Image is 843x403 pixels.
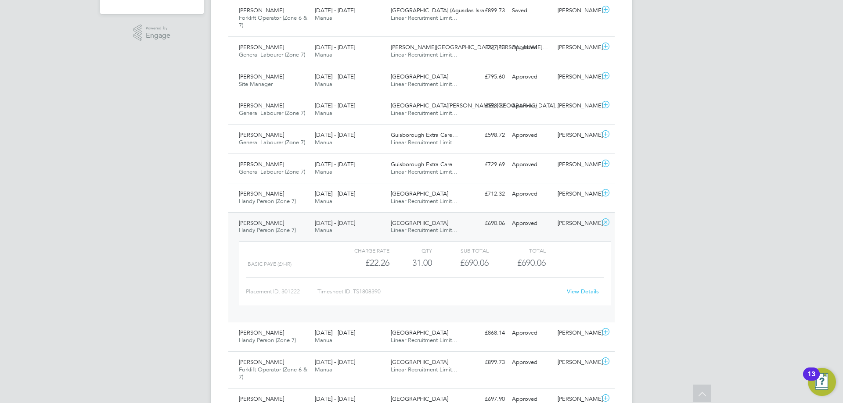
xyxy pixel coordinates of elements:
span: General Labourer (Zone 7) [239,139,305,146]
div: Approved [508,355,554,370]
span: General Labourer (Zone 7) [239,51,305,58]
span: [PERSON_NAME][GEOGRAPHIC_DATA], [PERSON_NAME]… [391,43,548,51]
span: Linear Recruitment Limit… [391,168,458,175]
span: Handy Person (Zone 7) [239,226,296,234]
span: General Labourer (Zone 7) [239,109,305,117]
span: Linear Recruitment Limit… [391,197,458,205]
div: £899.73 [463,4,508,18]
div: QTY [389,245,432,256]
div: Approved [508,187,554,201]
span: [DATE] - [DATE] [315,190,355,197]
span: Engage [146,32,170,39]
div: £598.72 [463,99,508,113]
div: Sub Total [432,245,489,256]
span: [GEOGRAPHIC_DATA] [391,190,448,197]
span: Linear Recruitment Limit… [391,366,458,373]
span: [PERSON_NAME] [239,43,284,51]
span: [PERSON_NAME] [239,190,284,197]
div: Approved [508,326,554,340]
div: Approved [508,99,554,113]
span: Handy Person (Zone 7) [239,197,296,205]
span: Site Manager [239,80,273,88]
div: [PERSON_NAME] [554,128,600,143]
span: General Labourer (Zone 7) [239,168,305,175]
span: Guisborough Extra Care… [391,131,458,139]
span: [DATE] - [DATE] [315,73,355,80]
span: Linear Recruitment Limit… [391,80,458,88]
div: £795.60 [463,70,508,84]
div: [PERSON_NAME] [554,40,600,55]
span: Linear Recruitment Limit… [391,336,458,344]
span: Manual [315,168,334,175]
span: [GEOGRAPHIC_DATA] [391,329,448,336]
span: Manual [315,14,334,21]
div: [PERSON_NAME] [554,187,600,201]
span: Manual [315,139,334,146]
span: £690.06 [517,257,546,268]
div: Approved [508,40,554,55]
span: [PERSON_NAME] [239,7,284,14]
span: Manual [315,366,334,373]
span: [GEOGRAPHIC_DATA] [391,219,448,227]
span: [DATE] - [DATE] [315,395,355,403]
div: £598.72 [463,128,508,143]
span: Manual [315,51,334,58]
span: Manual [315,80,334,88]
span: [GEOGRAPHIC_DATA] (Agusdas Isra… [391,7,490,14]
span: Manual [315,336,334,344]
span: [DATE] - [DATE] [315,329,355,336]
button: Open Resource Center, 13 new notifications [808,368,836,396]
div: £327.43 [463,40,508,55]
span: [GEOGRAPHIC_DATA] [391,395,448,403]
span: [PERSON_NAME] [239,102,284,109]
span: [DATE] - [DATE] [315,358,355,366]
span: [DATE] - [DATE] [315,43,355,51]
div: [PERSON_NAME] [554,157,600,172]
div: [PERSON_NAME] [554,4,600,18]
a: Powered byEngage [133,25,171,41]
span: [PERSON_NAME] [239,358,284,366]
span: [PERSON_NAME] [239,395,284,403]
div: 31.00 [389,256,432,270]
span: Linear Recruitment Limit… [391,139,458,146]
div: £729.69 [463,157,508,172]
span: [DATE] - [DATE] [315,160,355,168]
span: BASIC PAYE (£/HR) [248,261,292,267]
span: Guisborough Extra Care… [391,160,458,168]
div: 13 [807,374,815,385]
span: Linear Recruitment Limit… [391,109,458,117]
span: [GEOGRAPHIC_DATA] [391,73,448,80]
div: [PERSON_NAME] [554,99,600,113]
span: [DATE] - [DATE] [315,7,355,14]
div: [PERSON_NAME] [554,355,600,370]
div: Approved [508,157,554,172]
span: Linear Recruitment Limit… [391,226,458,234]
span: [GEOGRAPHIC_DATA] [391,358,448,366]
span: Forklift Operator (Zone 6 & 7) [239,14,307,29]
span: [PERSON_NAME] [239,329,284,336]
div: [PERSON_NAME] [554,216,600,231]
span: [DATE] - [DATE] [315,219,355,227]
span: Forklift Operator (Zone 6 & 7) [239,366,307,381]
div: Total [489,245,545,256]
div: Placement ID: 301222 [246,285,317,299]
div: Approved [508,128,554,143]
span: [DATE] - [DATE] [315,131,355,139]
div: £712.32 [463,187,508,201]
div: £899.73 [463,355,508,370]
div: £22.26 [333,256,389,270]
div: Timesheet ID: TS1808390 [317,285,561,299]
span: Linear Recruitment Limit… [391,14,458,21]
div: Approved [508,216,554,231]
span: [GEOGRAPHIC_DATA][PERSON_NAME], [GEOGRAPHIC_DATA]… [391,102,560,109]
span: Manual [315,109,334,117]
div: Approved [508,70,554,84]
div: £690.06 [463,216,508,231]
div: £868.14 [463,326,508,340]
span: [PERSON_NAME] [239,160,284,168]
span: Manual [315,226,334,234]
div: [PERSON_NAME] [554,70,600,84]
div: [PERSON_NAME] [554,326,600,340]
span: Powered by [146,25,170,32]
a: View Details [567,288,599,295]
